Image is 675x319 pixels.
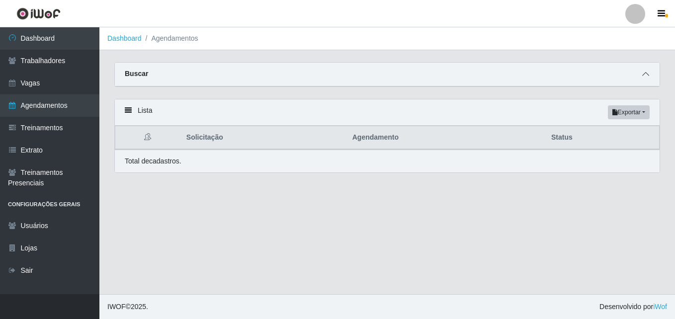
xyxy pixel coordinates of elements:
span: Desenvolvido por [599,302,667,312]
div: Lista [115,99,660,126]
a: Dashboard [107,34,142,42]
nav: breadcrumb [99,27,675,50]
th: Status [545,126,660,150]
p: Total de cadastros. [125,156,181,166]
li: Agendamentos [142,33,198,44]
span: © 2025 . [107,302,148,312]
img: CoreUI Logo [16,7,61,20]
strong: Buscar [125,70,148,78]
th: Agendamento [346,126,545,150]
button: Exportar [608,105,650,119]
th: Solicitação [180,126,346,150]
span: IWOF [107,303,126,311]
a: iWof [653,303,667,311]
